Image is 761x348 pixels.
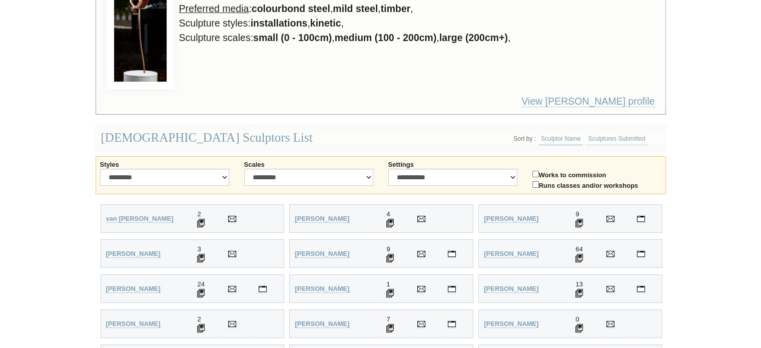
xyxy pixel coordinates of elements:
img: Send Email to Tracy Joy Andrews [417,286,425,292]
input: Runs classes and/or workshops [532,181,539,188]
strong: [PERSON_NAME] [484,285,538,292]
img: 2 Sculptures displayed for Anna Auditore [197,324,205,332]
img: 2 Sculptures displayed for Wilani van Wyk-Smit [197,219,205,227]
a: Visit Anne Anderson's personal website [637,250,645,258]
a: Visit Joseph Apollonio's personal website [637,285,645,293]
a: [PERSON_NAME] [484,285,538,293]
span: 3 [197,245,201,253]
span: 0 [575,315,579,323]
li: Sculpture styles: , , [122,16,660,31]
img: Visit Tracy Joy Andrews's personal website [448,286,456,292]
span: 9 [386,245,390,253]
u: Preferred media [179,3,249,14]
a: Visit Marynes Avila's personal website [448,320,456,328]
img: Send Email to Ronald Ahl [606,216,614,222]
a: van [PERSON_NAME] [106,215,174,223]
img: Visit Ronald Ahl's personal website [637,216,645,222]
a: [PERSON_NAME] [484,215,538,223]
img: Send Email to Michael Adeney [417,216,425,222]
strong: [PERSON_NAME] [106,285,161,292]
img: Visit Chris Anderson's personal website [259,286,267,292]
span: 1 [386,280,390,288]
a: View [PERSON_NAME] profile [521,96,654,107]
li: Sculpture scales: , , , [122,31,660,45]
img: 9 Sculptures displayed for Ronald Ahl [575,219,583,227]
a: Sculptures Submitted [585,133,647,145]
img: Visit Anne Anderson's personal website [637,251,645,257]
span: 7 [386,315,390,323]
strong: [PERSON_NAME] [295,285,349,292]
strong: [PERSON_NAME] [484,250,538,257]
img: 7 Sculptures displayed for Marynes Avila [386,324,394,332]
div: [DEMOGRAPHIC_DATA] Sculptors List [96,125,666,151]
img: Send Email to Wendy Badke [606,321,614,327]
span: 9 [575,210,579,218]
strong: medium (100 - 200cm) [335,32,437,43]
a: [PERSON_NAME] [106,285,161,293]
a: [PERSON_NAME] [484,320,538,328]
img: Send Email to Jane Alcorn [228,251,236,257]
a: [PERSON_NAME] [295,250,349,258]
li: Sort by : [513,135,536,142]
a: [PERSON_NAME] [106,250,161,258]
img: 0 Sculptures displayed for Wendy Badke [575,324,583,332]
label: Works to commission [532,169,661,179]
span: 4 [386,210,390,218]
label: Styles [100,161,229,169]
strong: mild steel [333,3,378,14]
span: 13 [575,280,582,288]
a: Visit Ronald Ahl's personal website [637,215,645,223]
img: Send Email to Wilani van Wyk-Smit [228,216,236,222]
a: [PERSON_NAME] [295,320,349,328]
strong: [PERSON_NAME] [106,320,161,327]
a: [PERSON_NAME] [484,250,538,258]
strong: [PERSON_NAME] [295,250,349,257]
img: Send Email to Joseph Apollonio [606,286,614,292]
strong: [PERSON_NAME] [295,320,349,327]
img: 9 Sculptures displayed for Nicole Allen [386,254,394,262]
strong: large (200cm+) [439,32,508,43]
input: Works to commission [532,171,539,177]
strong: installations [251,18,308,29]
label: Runs classes and/or workshops [532,179,661,190]
a: [PERSON_NAME] [295,285,349,293]
img: 64 Sculptures displayed for Anne Anderson [575,254,583,262]
a: [PERSON_NAME] [106,320,161,328]
strong: small (0 - 100cm) [253,32,332,43]
img: Visit Marynes Avila's personal website [448,321,456,327]
span: 2 [197,210,201,218]
img: 4 Sculptures displayed for Michael Adeney [386,219,394,227]
label: Settings [388,161,517,169]
span: 2 [197,315,201,323]
strong: van [PERSON_NAME] [106,215,174,222]
strong: timber [381,3,411,14]
strong: colourbond steel [252,3,330,14]
img: 13 Sculptures displayed for Joseph Apollonio [575,289,583,297]
strong: [PERSON_NAME] [484,215,538,222]
img: Visit Joseph Apollonio's personal website [637,286,645,292]
a: Visit Chris Anderson's personal website [259,285,267,293]
strong: [PERSON_NAME] [295,215,349,222]
strong: [PERSON_NAME] [106,250,161,257]
img: 1 Sculptures displayed for Tracy Joy Andrews [386,289,394,297]
img: Visit Nicole Allen's personal website [448,251,456,257]
strong: [PERSON_NAME] [484,320,538,327]
img: 3 Sculptures displayed for Jane Alcorn [197,254,205,262]
img: Send Email to Marynes Avila [417,321,425,327]
img: Send Email to Chris Anderson [228,286,236,292]
a: Sculptor Name [538,133,583,145]
img: Send Email to Anne Anderson [606,251,614,257]
span: 24 [197,280,204,288]
strong: kinetic [310,18,341,29]
label: Scales [244,161,373,169]
a: Visit Tracy Joy Andrews's personal website [448,285,456,293]
img: Send Email to Anna Auditore [228,321,236,327]
img: Send Email to Nicole Allen [417,251,425,257]
li: : , , , [122,2,660,16]
span: 64 [575,245,582,253]
a: Visit Nicole Allen's personal website [448,250,456,258]
a: [PERSON_NAME] [295,215,349,223]
img: 24 Sculptures displayed for Chris Anderson [197,289,205,297]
